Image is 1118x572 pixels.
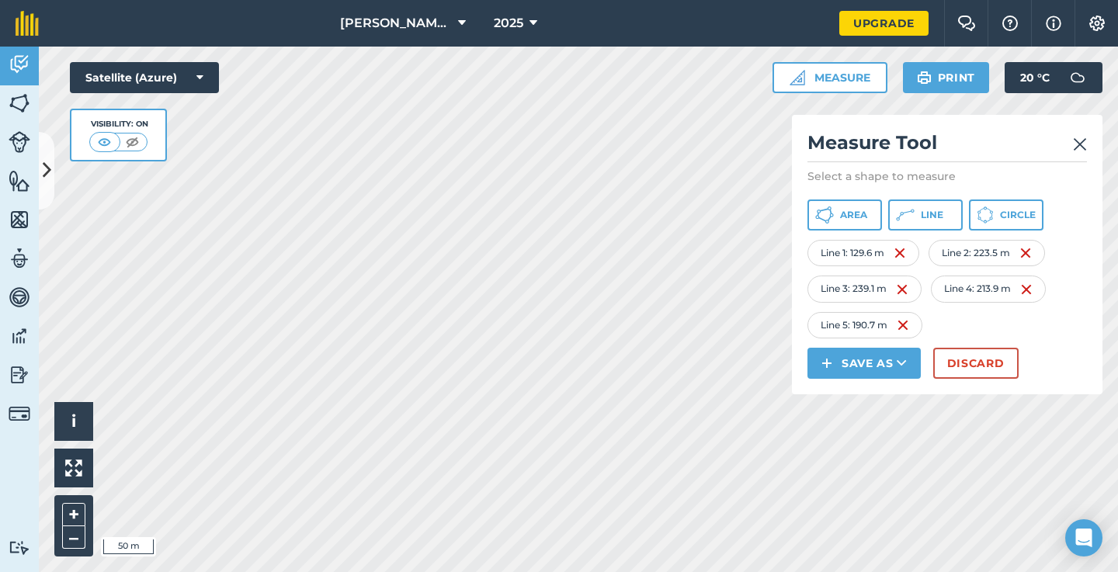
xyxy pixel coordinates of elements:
[1019,244,1032,262] img: svg+xml;base64,PHN2ZyB4bWxucz0iaHR0cDovL3d3dy53My5vcmcvMjAwMC9zdmciIHdpZHRoPSIxNiIgaGVpZ2h0PSIyNC...
[933,348,1019,379] button: Discard
[897,316,909,335] img: svg+xml;base64,PHN2ZyB4bWxucz0iaHR0cDovL3d3dy53My5vcmcvMjAwMC9zdmciIHdpZHRoPSIxNiIgaGVpZ2h0PSIyNC...
[1000,209,1036,221] span: Circle
[807,240,919,266] div: Line 1 : 129.6 m
[1073,135,1087,154] img: svg+xml;base64,PHN2ZyB4bWxucz0iaHR0cDovL3d3dy53My5vcmcvMjAwMC9zdmciIHdpZHRoPSIyMiIgaGVpZ2h0PSIzMC...
[821,354,832,373] img: svg+xml;base64,PHN2ZyB4bWxucz0iaHR0cDovL3d3dy53My5vcmcvMjAwMC9zdmciIHdpZHRoPSIxNCIgaGVpZ2h0PSIyNC...
[903,62,990,93] button: Print
[340,14,452,33] span: [PERSON_NAME] [PERSON_NAME]
[807,312,922,338] div: Line 5 : 190.7 m
[1088,16,1106,31] img: A cog icon
[9,53,30,76] img: svg+xml;base64,PD94bWwgdmVyc2lvbj0iMS4wIiBlbmNvZGluZz0idXRmLTgiPz4KPCEtLSBHZW5lcmF0b3I6IEFkb2JlIE...
[807,348,921,379] button: Save as
[807,276,922,302] div: Line 3 : 239.1 m
[70,62,219,93] button: Satellite (Azure)
[1062,62,1093,93] img: svg+xml;base64,PD94bWwgdmVyc2lvbj0iMS4wIiBlbmNvZGluZz0idXRmLTgiPz4KPCEtLSBHZW5lcmF0b3I6IEFkb2JlIE...
[1065,519,1102,556] div: Open Intercom Messenger
[921,209,943,221] span: Line
[839,11,929,36] a: Upgrade
[840,209,867,221] span: Area
[9,247,30,270] img: svg+xml;base64,PD94bWwgdmVyc2lvbj0iMS4wIiBlbmNvZGluZz0idXRmLTgiPz4KPCEtLSBHZW5lcmF0b3I6IEFkb2JlIE...
[9,208,30,231] img: svg+xml;base64,PHN2ZyB4bWxucz0iaHR0cDovL3d3dy53My5vcmcvMjAwMC9zdmciIHdpZHRoPSI1NiIgaGVpZ2h0PSI2MC...
[917,68,932,87] img: svg+xml;base64,PHN2ZyB4bWxucz0iaHR0cDovL3d3dy53My5vcmcvMjAwMC9zdmciIHdpZHRoPSIxOSIgaGVpZ2h0PSIyNC...
[9,540,30,555] img: svg+xml;base64,PD94bWwgdmVyc2lvbj0iMS4wIiBlbmNvZGluZz0idXRmLTgiPz4KPCEtLSBHZW5lcmF0b3I6IEFkb2JlIE...
[888,199,963,231] button: Line
[494,14,523,33] span: 2025
[1001,16,1019,31] img: A question mark icon
[957,16,976,31] img: Two speech bubbles overlapping with the left bubble in the forefront
[773,62,887,93] button: Measure
[9,286,30,309] img: svg+xml;base64,PD94bWwgdmVyc2lvbj0iMS4wIiBlbmNvZGluZz0idXRmLTgiPz4KPCEtLSBHZW5lcmF0b3I6IEFkb2JlIE...
[9,324,30,348] img: svg+xml;base64,PD94bWwgdmVyc2lvbj0iMS4wIiBlbmNvZGluZz0idXRmLTgiPz4KPCEtLSBHZW5lcmF0b3I6IEFkb2JlIE...
[931,276,1046,302] div: Line 4 : 213.9 m
[807,168,1087,184] p: Select a shape to measure
[9,92,30,115] img: svg+xml;base64,PHN2ZyB4bWxucz0iaHR0cDovL3d3dy53My5vcmcvMjAwMC9zdmciIHdpZHRoPSI1NiIgaGVpZ2h0PSI2MC...
[89,118,148,130] div: Visibility: On
[9,403,30,425] img: svg+xml;base64,PD94bWwgdmVyc2lvbj0iMS4wIiBlbmNvZGluZz0idXRmLTgiPz4KPCEtLSBHZW5lcmF0b3I6IEFkb2JlIE...
[894,244,906,262] img: svg+xml;base64,PHN2ZyB4bWxucz0iaHR0cDovL3d3dy53My5vcmcvMjAwMC9zdmciIHdpZHRoPSIxNiIgaGVpZ2h0PSIyNC...
[896,280,908,299] img: svg+xml;base64,PHN2ZyB4bWxucz0iaHR0cDovL3d3dy53My5vcmcvMjAwMC9zdmciIHdpZHRoPSIxNiIgaGVpZ2h0PSIyNC...
[95,134,114,150] img: svg+xml;base64,PHN2ZyB4bWxucz0iaHR0cDovL3d3dy53My5vcmcvMjAwMC9zdmciIHdpZHRoPSI1MCIgaGVpZ2h0PSI0MC...
[9,131,30,153] img: svg+xml;base64,PD94bWwgdmVyc2lvbj0iMS4wIiBlbmNvZGluZz0idXRmLTgiPz4KPCEtLSBHZW5lcmF0b3I6IEFkb2JlIE...
[1046,14,1061,33] img: svg+xml;base64,PHN2ZyB4bWxucz0iaHR0cDovL3d3dy53My5vcmcvMjAwMC9zdmciIHdpZHRoPSIxNyIgaGVpZ2h0PSIxNy...
[1020,62,1050,93] span: 20 ° C
[65,459,82,477] img: Four arrows, one pointing top left, one top right, one bottom right and the last bottom left
[123,134,142,150] img: svg+xml;base64,PHN2ZyB4bWxucz0iaHR0cDovL3d3dy53My5vcmcvMjAwMC9zdmciIHdpZHRoPSI1MCIgaGVpZ2h0PSI0MC...
[62,503,85,526] button: +
[969,199,1043,231] button: Circle
[9,363,30,387] img: svg+xml;base64,PD94bWwgdmVyc2lvbj0iMS4wIiBlbmNvZGluZz0idXRmLTgiPz4KPCEtLSBHZW5lcmF0b3I6IEFkb2JlIE...
[9,169,30,192] img: svg+xml;base64,PHN2ZyB4bWxucz0iaHR0cDovL3d3dy53My5vcmcvMjAwMC9zdmciIHdpZHRoPSI1NiIgaGVpZ2h0PSI2MC...
[71,411,76,431] span: i
[929,240,1045,266] div: Line 2 : 223.5 m
[62,526,85,549] button: –
[1005,62,1102,93] button: 20 °C
[807,130,1087,162] h2: Measure Tool
[54,402,93,441] button: i
[807,199,882,231] button: Area
[16,11,39,36] img: fieldmargin Logo
[1020,280,1033,299] img: svg+xml;base64,PHN2ZyB4bWxucz0iaHR0cDovL3d3dy53My5vcmcvMjAwMC9zdmciIHdpZHRoPSIxNiIgaGVpZ2h0PSIyNC...
[790,70,805,85] img: Ruler icon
